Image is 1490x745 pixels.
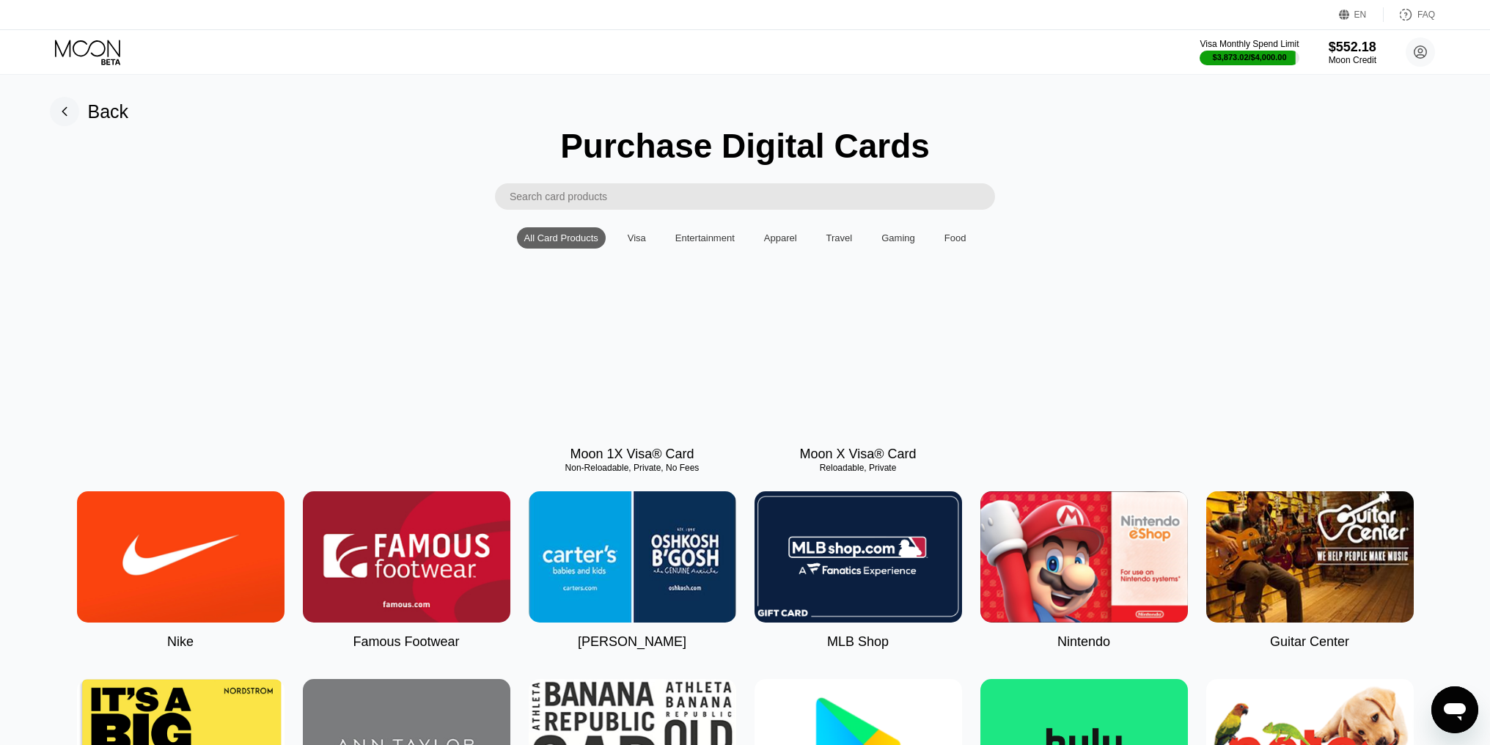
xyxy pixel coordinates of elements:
[764,232,797,243] div: Apparel
[1270,634,1349,650] div: Guitar Center
[524,232,598,243] div: All Card Products
[757,227,804,249] div: Apparel
[881,232,915,243] div: Gaming
[937,227,974,249] div: Food
[1213,53,1287,62] div: $3,873.02 / $4,000.00
[799,447,916,462] div: Moon X Visa® Card
[628,232,646,243] div: Visa
[1339,7,1384,22] div: EN
[1200,39,1299,49] div: Visa Monthly Spend Limit
[620,227,653,249] div: Visa
[560,126,930,166] div: Purchase Digital Cards
[167,634,194,650] div: Nike
[819,227,860,249] div: Travel
[510,183,995,210] input: Search card products
[874,227,922,249] div: Gaming
[570,447,694,462] div: Moon 1X Visa® Card
[1354,10,1367,20] div: EN
[1384,7,1435,22] div: FAQ
[1329,40,1376,65] div: $552.18Moon Credit
[1417,10,1435,20] div: FAQ
[944,232,966,243] div: Food
[668,227,742,249] div: Entertainment
[1057,634,1110,650] div: Nintendo
[353,634,459,650] div: Famous Footwear
[578,634,686,650] div: [PERSON_NAME]
[826,232,853,243] div: Travel
[1200,39,1299,65] div: Visa Monthly Spend Limit$3,873.02/$4,000.00
[755,463,962,473] div: Reloadable, Private
[88,101,129,122] div: Back
[1329,55,1376,65] div: Moon Credit
[517,227,606,249] div: All Card Products
[1329,40,1376,55] div: $552.18
[50,97,129,126] div: Back
[827,634,889,650] div: MLB Shop
[1431,686,1478,733] iframe: Knap til at åbne messaging-vindue, samtale i gang
[675,232,735,243] div: Entertainment
[529,463,736,473] div: Non-Reloadable, Private, No Fees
